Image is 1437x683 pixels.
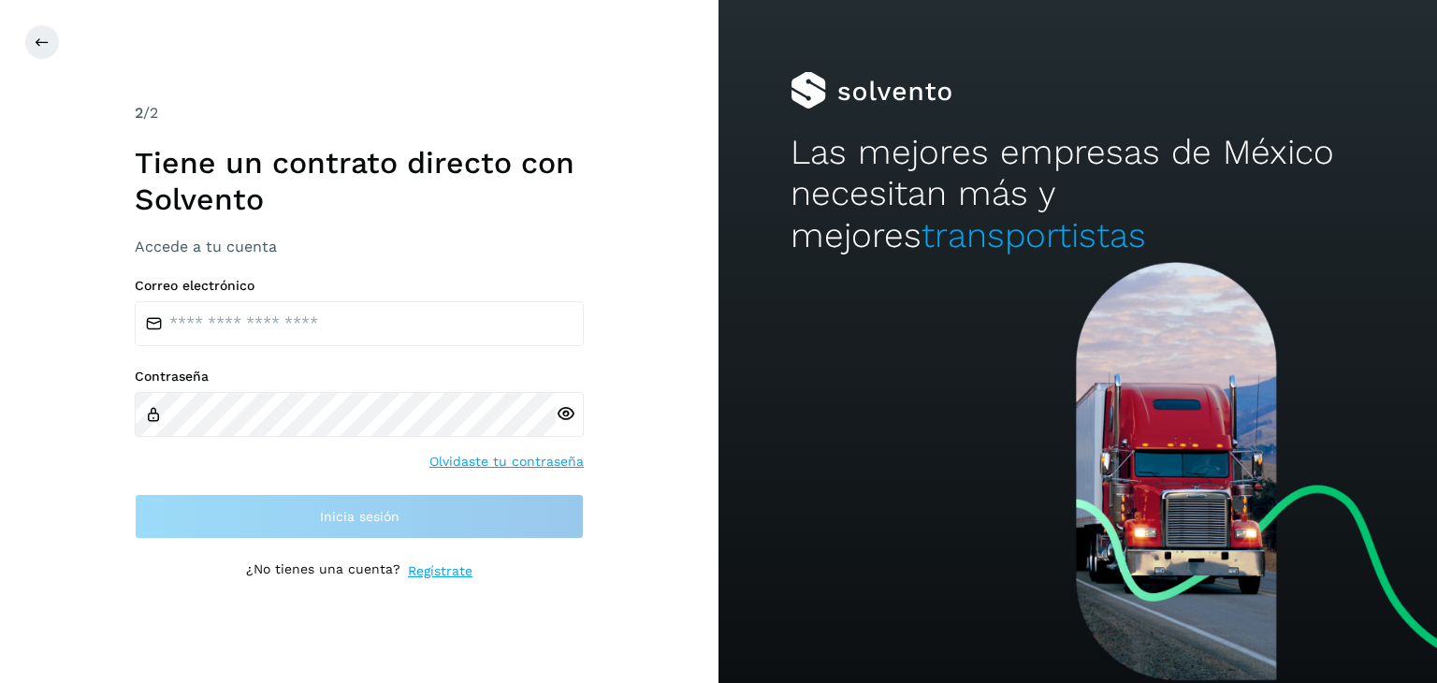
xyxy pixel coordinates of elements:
[135,238,584,255] h3: Accede a tu cuenta
[408,561,472,581] a: Regístrate
[320,510,399,523] span: Inicia sesión
[135,369,584,385] label: Contraseña
[791,132,1365,256] h2: Las mejores empresas de México necesitan más y mejores
[429,452,584,472] a: Olvidaste tu contraseña
[135,104,143,122] span: 2
[135,145,584,217] h1: Tiene un contrato directo con Solvento
[246,561,400,581] p: ¿No tienes una cuenta?
[135,102,584,124] div: /2
[135,494,584,539] button: Inicia sesión
[922,215,1146,255] span: transportistas
[135,278,584,294] label: Correo electrónico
